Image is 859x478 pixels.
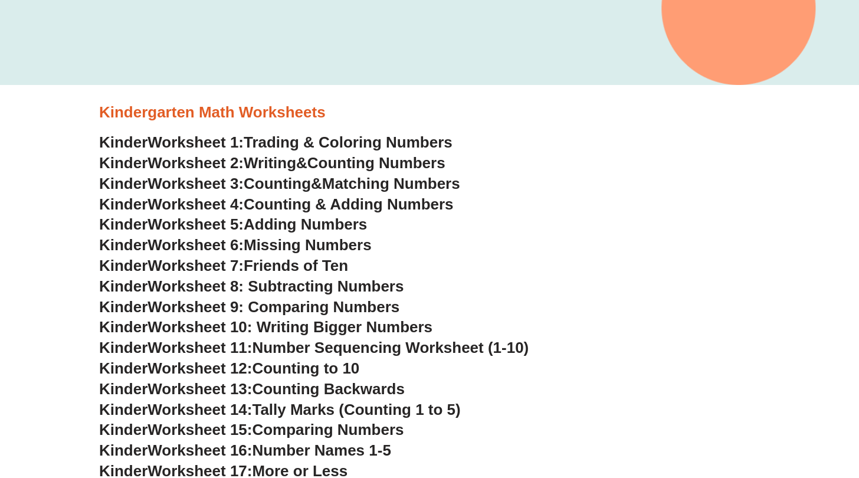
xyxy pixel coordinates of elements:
span: Worksheet 15: [147,421,252,438]
span: Tally Marks (Counting 1 to 5) [252,401,460,418]
a: KinderWorksheet 7:Friends of Ten [99,257,348,274]
span: Worksheet 1: [147,133,244,151]
span: Kinder [99,257,147,274]
a: KinderWorksheet 3:Counting&Matching Numbers [99,175,460,192]
a: KinderWorksheet 1:Trading & Coloring Numbers [99,133,453,151]
span: Kinder [99,359,147,377]
span: Matching Numbers [322,175,460,192]
span: Counting to 10 [252,359,359,377]
span: Worksheet 7: [147,257,244,274]
span: Number Sequencing Worksheet (1-10) [252,339,529,356]
span: Counting Numbers [307,154,445,172]
span: Kinder [99,215,147,233]
span: Writing [244,154,296,172]
a: KinderWorksheet 4:Counting & Adding Numbers [99,195,454,213]
span: Worksheet 8: Subtracting Numbers [147,277,404,295]
span: Adding Numbers [244,215,367,233]
iframe: Chat Widget [800,421,859,478]
a: KinderWorksheet 9: Comparing Numbers [99,298,399,316]
span: Worksheet 5: [147,215,244,233]
span: Worksheet 14: [147,401,252,418]
span: Comparing Numbers [252,421,404,438]
span: Counting & Adding Numbers [244,195,454,213]
span: Kinder [99,154,147,172]
span: Kinder [99,277,147,295]
span: Worksheet 6: [147,236,244,254]
span: Worksheet 4: [147,195,244,213]
span: Worksheet 13: [147,380,252,398]
h3: Kindergarten Math Worksheets [99,103,760,123]
a: KinderWorksheet 5:Adding Numbers [99,215,367,233]
span: Worksheet 2: [147,154,244,172]
span: Counting [244,175,311,192]
span: Kinder [99,441,147,459]
a: KinderWorksheet 8: Subtracting Numbers [99,277,404,295]
span: Kinder [99,380,147,398]
span: Trading & Coloring Numbers [244,133,453,151]
span: Number Names 1-5 [252,441,391,459]
span: Counting Backwards [252,380,404,398]
span: Kinder [99,339,147,356]
a: KinderWorksheet 2:Writing&Counting Numbers [99,154,445,172]
span: Kinder [99,133,147,151]
a: KinderWorksheet 10: Writing Bigger Numbers [99,318,432,336]
span: Worksheet 3: [147,175,244,192]
span: Worksheet 12: [147,359,252,377]
a: KinderWorksheet 6:Missing Numbers [99,236,372,254]
span: Missing Numbers [244,236,372,254]
span: Kinder [99,175,147,192]
span: Worksheet 10: Writing Bigger Numbers [147,318,432,336]
span: Kinder [99,401,147,418]
span: Worksheet 11: [147,339,252,356]
span: Friends of Ten [244,257,348,274]
span: Kinder [99,421,147,438]
span: Kinder [99,298,147,316]
span: Kinder [99,195,147,213]
span: Kinder [99,236,147,254]
span: Worksheet 16: [147,441,252,459]
span: Kinder [99,318,147,336]
span: Worksheet 9: Comparing Numbers [147,298,399,316]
